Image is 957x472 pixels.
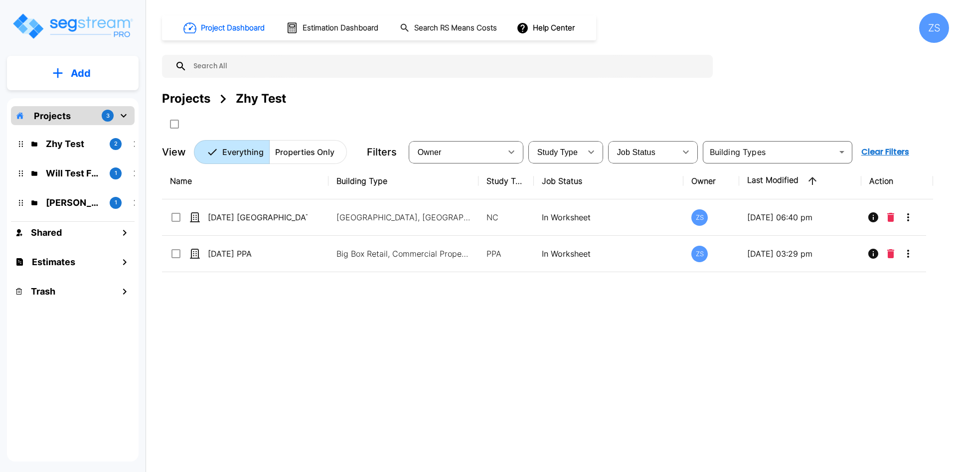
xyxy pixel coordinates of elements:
[739,163,861,199] th: Last Modified
[31,226,62,239] h1: Shared
[414,22,497,34] h1: Search RS Means Costs
[71,66,91,81] p: Add
[542,248,676,260] p: In Worksheet
[208,211,308,223] p: [DATE] [GEOGRAPHIC_DATA]
[115,169,117,177] p: 1
[328,163,478,199] th: Building Type
[610,138,676,166] div: Select
[162,145,186,159] p: View
[706,145,833,159] input: Building Types
[857,142,913,162] button: Clear Filters
[919,13,949,43] div: ZS
[336,248,471,260] p: Big Box Retail, Commercial Property Site
[162,163,328,199] th: Name
[683,163,739,199] th: Owner
[863,207,883,227] button: Info
[187,55,708,78] input: Search All
[34,109,71,123] p: Projects
[46,137,102,151] p: Zhy Test
[194,140,347,164] div: Platform
[367,145,397,159] p: Filters
[691,209,708,226] div: ZS
[418,148,442,157] span: Owner
[269,140,347,164] button: Properties Only
[282,17,384,38] button: Estimation Dashboard
[486,211,526,223] p: NC
[411,138,501,166] div: Select
[194,140,270,164] button: Everything
[861,163,934,199] th: Action
[542,211,676,223] p: In Worksheet
[898,207,918,227] button: More-Options
[11,12,134,40] img: Logo
[46,166,102,180] p: Will Test Folder
[208,248,308,260] p: [DATE] PPA
[236,90,286,108] div: Zhy Test
[7,59,139,88] button: Add
[617,148,655,157] span: Job Status
[747,248,853,260] p: [DATE] 03:29 pm
[336,211,471,223] p: [GEOGRAPHIC_DATA], [GEOGRAPHIC_DATA]
[222,146,264,158] p: Everything
[275,146,334,158] p: Properties Only
[883,207,898,227] button: Delete
[46,196,102,209] p: QA Emmanuel
[835,145,849,159] button: Open
[201,22,265,34] h1: Project Dashboard
[514,18,579,37] button: Help Center
[303,22,378,34] h1: Estimation Dashboard
[106,112,110,120] p: 3
[396,18,502,38] button: Search RS Means Costs
[31,285,55,298] h1: Trash
[32,255,75,269] h1: Estimates
[883,244,898,264] button: Delete
[164,114,184,134] button: SelectAll
[114,140,118,148] p: 2
[530,138,581,166] div: Select
[863,244,883,264] button: Info
[115,198,117,207] p: 1
[747,211,853,223] p: [DATE] 06:40 pm
[486,248,526,260] p: PPA
[691,246,708,262] div: ZS
[162,90,210,108] div: Projects
[534,163,684,199] th: Job Status
[898,244,918,264] button: More-Options
[537,148,578,157] span: Study Type
[478,163,534,199] th: Study Type
[179,17,270,39] button: Project Dashboard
